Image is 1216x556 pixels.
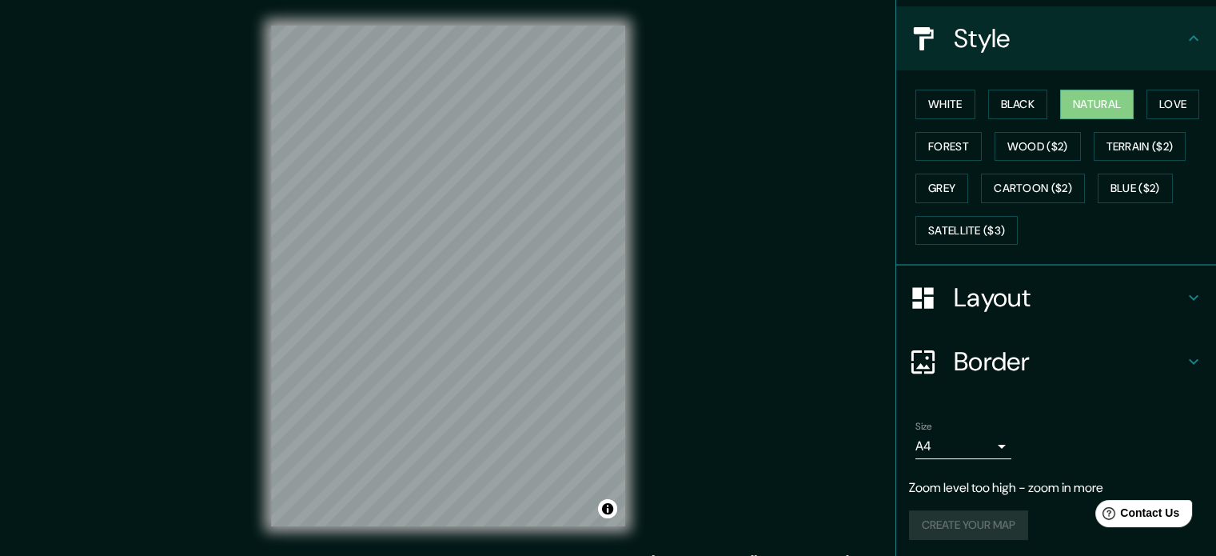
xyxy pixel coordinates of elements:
[981,174,1085,203] button: Cartoon ($2)
[598,499,617,518] button: Toggle attribution
[915,216,1018,246] button: Satellite ($3)
[1094,132,1186,162] button: Terrain ($2)
[954,346,1184,378] h4: Border
[954,282,1184,314] h4: Layout
[1060,90,1134,119] button: Natural
[1074,494,1198,538] iframe: Help widget launcher
[909,478,1203,498] p: Zoom level too high - zoom in more
[915,420,932,434] label: Size
[915,174,968,203] button: Grey
[1098,174,1173,203] button: Blue ($2)
[1146,90,1199,119] button: Love
[988,90,1048,119] button: Black
[995,132,1081,162] button: Wood ($2)
[896,266,1216,330] div: Layout
[271,26,625,526] canvas: Map
[915,434,1011,459] div: A4
[896,6,1216,70] div: Style
[915,90,975,119] button: White
[896,330,1216,394] div: Border
[954,22,1184,54] h4: Style
[915,132,982,162] button: Forest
